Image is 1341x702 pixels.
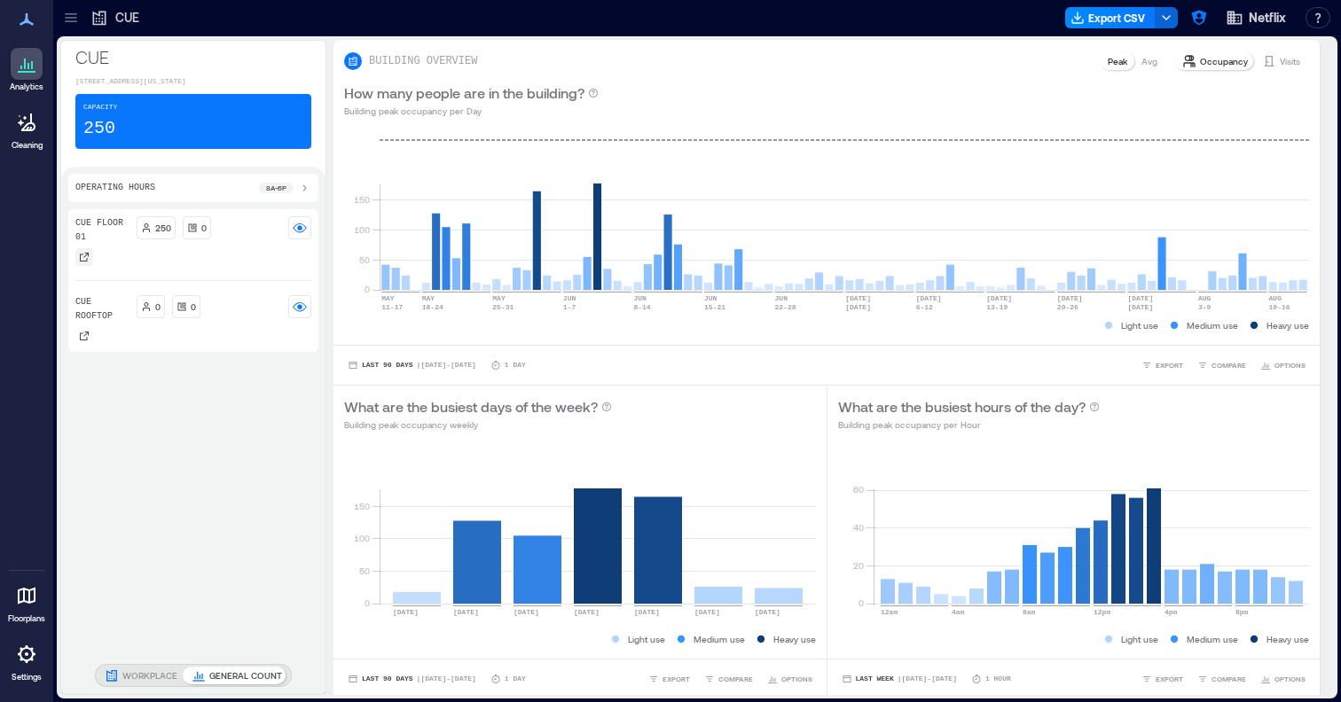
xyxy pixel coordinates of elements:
[393,608,419,616] text: [DATE]
[1121,632,1158,646] p: Light use
[701,670,757,688] button: COMPARE
[718,674,753,684] span: COMPARE
[1187,318,1238,332] p: Medium use
[1220,4,1291,32] button: Netflix
[694,608,720,616] text: [DATE]
[75,295,129,324] p: CUE Rooftop
[1141,54,1157,68] p: Avg
[344,104,599,118] p: Building peak occupancy per Day
[1138,356,1187,374] button: EXPORT
[155,300,161,314] p: 0
[1249,9,1286,27] span: Netflix
[209,668,282,682] p: GENERAL COUNT
[1156,674,1183,684] span: EXPORT
[191,300,196,314] p: 0
[845,294,871,302] text: [DATE]
[115,9,139,27] p: CUE
[201,221,207,235] p: 0
[1257,356,1309,374] button: OPTIONS
[381,303,403,311] text: 11-17
[1266,318,1309,332] p: Heavy use
[1266,632,1309,646] p: Heavy use
[858,597,863,608] tspan: 0
[12,140,43,151] p: Cleaning
[755,608,780,616] text: [DATE]
[1198,294,1212,302] text: AUG
[852,484,863,495] tspan: 60
[344,82,584,104] p: How many people are in the building?
[344,356,480,374] button: Last 90 Days |[DATE]-[DATE]
[4,101,49,156] a: Cleaning
[75,181,155,195] p: Operating Hours
[838,417,1100,432] p: Building peak occupancy per Hour
[574,608,600,616] text: [DATE]
[1138,670,1187,688] button: EXPORT
[422,303,443,311] text: 18-24
[365,597,370,608] tspan: 0
[122,668,177,682] p: WORKPLACE
[1127,294,1153,302] text: [DATE]
[1198,303,1212,311] text: 3-9
[1057,303,1078,311] text: 20-26
[916,303,933,311] text: 6-12
[563,294,576,302] text: JUN
[1269,303,1290,311] text: 10-16
[1108,54,1127,68] p: Peak
[505,674,526,684] p: 1 Day
[845,303,871,311] text: [DATE]
[881,608,898,616] text: 12am
[514,608,539,616] text: [DATE]
[1274,360,1306,370] span: OPTIONS
[83,116,115,141] p: 250
[155,221,171,235] p: 250
[1274,674,1306,684] span: OPTIONS
[365,284,370,294] tspan: 0
[633,294,647,302] text: JUN
[1280,54,1300,68] p: Visits
[12,672,42,682] p: Settings
[1187,632,1238,646] p: Medium use
[1269,294,1282,302] text: AUG
[1121,318,1158,332] p: Light use
[916,294,942,302] text: [DATE]
[1235,608,1249,616] text: 8pm
[453,608,479,616] text: [DATE]
[83,102,117,113] p: Capacity
[1057,294,1083,302] text: [DATE]
[1194,356,1250,374] button: COMPARE
[4,43,49,97] a: Analytics
[1200,54,1248,68] p: Occupancy
[633,303,650,311] text: 8-14
[986,294,1012,302] text: [DATE]
[852,560,863,571] tspan: 20
[985,674,1011,684] p: 1 Hour
[704,303,725,311] text: 15-21
[645,670,694,688] button: EXPORT
[1165,608,1178,616] text: 4pm
[369,54,477,68] p: BUILDING OVERVIEW
[1156,360,1183,370] span: EXPORT
[781,674,812,684] span: OPTIONS
[986,303,1008,311] text: 13-19
[344,417,612,432] p: Building peak occupancy weekly
[354,224,370,235] tspan: 100
[10,82,43,92] p: Analytics
[1212,360,1246,370] span: COMPARE
[344,396,598,417] p: What are the busiest days of the week?
[344,670,480,688] button: Last 90 Days |[DATE]-[DATE]
[75,216,129,245] p: CUE Floor 01
[704,294,718,302] text: JUN
[5,633,48,688] a: Settings
[266,183,286,193] p: 8a - 6p
[952,608,965,616] text: 4am
[694,632,745,646] p: Medium use
[838,670,961,688] button: Last Week |[DATE]-[DATE]
[75,76,311,87] p: [STREET_ADDRESS][US_STATE]
[838,396,1086,417] p: What are the busiest hours of the day?
[663,674,690,684] span: EXPORT
[492,303,514,311] text: 25-31
[492,294,506,302] text: MAY
[1194,670,1250,688] button: COMPARE
[634,608,660,616] text: [DATE]
[1127,303,1153,311] text: [DATE]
